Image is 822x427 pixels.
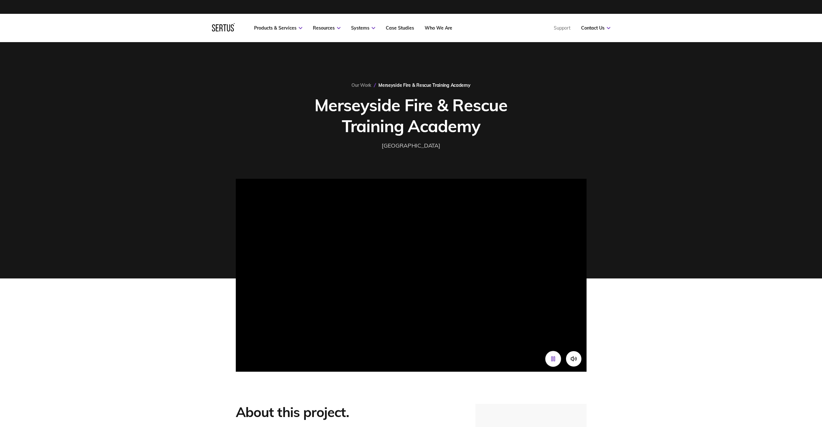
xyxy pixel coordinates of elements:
button: Mute video [566,351,581,367]
iframe: Chat Widget [790,396,822,427]
div: [GEOGRAPHIC_DATA] [382,141,440,150]
a: Who We Are [425,25,452,31]
a: Systems [351,25,375,31]
a: Contact Us [581,25,610,31]
button: Pause video [545,351,561,367]
a: Resources [313,25,340,31]
a: Products & Services [254,25,302,31]
h2: About this project. [236,404,395,421]
a: Case Studies [386,25,414,31]
a: Support [554,25,570,31]
a: Our Work [351,82,371,88]
h1: Merseyside Fire & Rescue Training Academy [307,95,516,136]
